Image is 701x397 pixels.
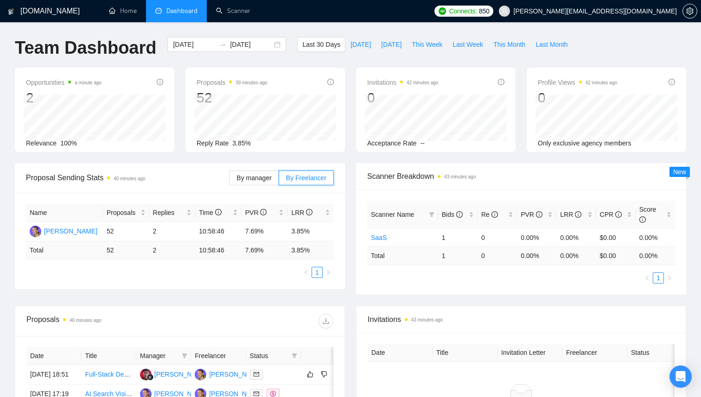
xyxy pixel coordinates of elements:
span: info-circle [615,211,622,218]
td: 52 [103,241,149,259]
div: [PERSON_NAME] [44,226,97,236]
td: 7.69 % [242,241,288,259]
td: 2 [149,241,196,259]
span: info-circle [456,211,463,218]
div: 0 [538,89,617,107]
td: 7.69% [242,222,288,241]
span: Invitations [367,77,438,88]
img: BS [195,369,206,380]
span: info-circle [260,209,267,215]
time: 39 minutes ago [236,80,267,85]
img: logo [8,4,14,19]
span: Proposals [107,208,139,218]
span: Acceptance Rate [367,139,417,147]
td: $ 0.00 [596,246,636,265]
button: Last 30 Days [297,37,345,52]
button: left [300,267,312,278]
span: Connects: [449,6,477,16]
time: 40 minutes ago [70,318,101,323]
td: $0.00 [596,228,636,246]
td: 0.00% [517,228,556,246]
th: Date [368,344,433,362]
span: [DATE] [350,39,371,50]
td: Total [26,241,103,259]
th: Title [433,344,497,362]
span: This Week [412,39,442,50]
span: info-circle [639,216,646,223]
span: By manager [236,174,271,182]
span: CPR [600,211,622,218]
td: 1 [438,228,478,246]
img: BS [30,226,41,237]
td: 0 [478,246,517,265]
button: like [305,369,316,380]
time: 40 minutes ago [114,176,145,181]
span: Proposal Sending Stats [26,172,229,183]
span: filter [427,208,436,221]
span: info-circle [327,79,334,85]
span: left [303,270,309,275]
button: right [664,272,675,284]
a: 1 [653,273,663,283]
th: Freelancer [562,344,627,362]
td: 0.00 % [556,246,596,265]
a: BS[PERSON_NAME] [195,370,262,378]
li: Next Page [323,267,334,278]
td: 0 [478,228,517,246]
th: Replies [149,204,196,222]
a: homeHome [109,7,137,15]
span: to [219,41,226,48]
li: 1 [653,272,664,284]
span: filter [429,212,434,217]
td: 52 [103,222,149,241]
div: 0 [367,89,438,107]
span: Dashboard [166,7,198,15]
span: left [644,275,650,281]
span: dislike [321,371,327,378]
button: setting [682,4,697,19]
span: -- [421,139,425,147]
a: SaaS [371,234,387,241]
span: like [307,371,313,378]
td: 0.00% [636,228,675,246]
td: 10:58:46 [195,222,242,241]
span: This Month [493,39,525,50]
th: Freelancer [191,347,246,365]
span: info-circle [669,79,675,85]
td: 10:58:46 [195,241,242,259]
div: Open Intercom Messenger [669,365,692,388]
button: left [642,272,653,284]
td: 1 [438,246,478,265]
span: Profile Views [538,77,617,88]
button: This Week [407,37,447,52]
div: [PERSON_NAME] [154,369,208,379]
span: Only exclusive agency members [538,139,631,147]
span: PVR [521,211,542,218]
span: info-circle [498,79,504,85]
div: 52 [197,89,268,107]
li: 1 [312,267,323,278]
li: Previous Page [300,267,312,278]
td: 0.00 % [517,246,556,265]
a: BS[PERSON_NAME] [195,390,262,397]
span: Bids [442,211,463,218]
span: swap-right [219,41,226,48]
a: Full-Stack Developer (Next.js + Supabase + Audio/Transcription SaaS) [85,371,288,378]
button: download [319,314,333,328]
td: Total [367,246,438,265]
span: Last 30 Days [302,39,340,50]
button: Last Week [447,37,488,52]
time: a minute ago [75,80,102,85]
span: mail [254,391,259,397]
td: 3.85 % [287,241,334,259]
button: [DATE] [376,37,407,52]
span: Relevance [26,139,57,147]
span: Scanner Breakdown [367,170,675,182]
th: Date [26,347,81,365]
td: 3.85% [287,222,334,241]
span: filter [182,353,187,359]
div: [PERSON_NAME] [209,369,262,379]
a: EG[PERSON_NAME] [140,370,208,378]
button: This Month [488,37,530,52]
a: searchScanner [216,7,250,15]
